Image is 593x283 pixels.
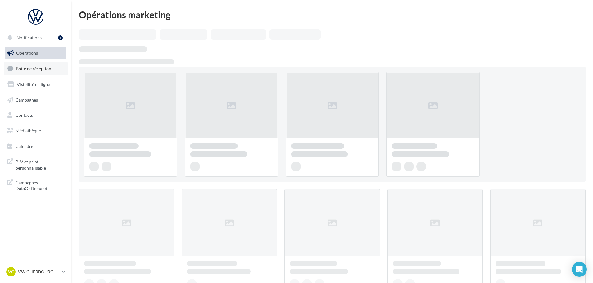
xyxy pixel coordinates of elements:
[18,269,59,275] p: VW CHERBOURG
[4,140,68,153] a: Calendrier
[16,50,38,56] span: Opérations
[79,10,586,19] div: Opérations marketing
[4,94,68,107] a: Campagnes
[17,82,50,87] span: Visibilité en ligne
[4,62,68,75] a: Boîte de réception
[16,178,64,192] span: Campagnes DataOnDemand
[8,269,14,275] span: VC
[16,97,38,102] span: Campagnes
[16,144,36,149] span: Calendrier
[4,78,68,91] a: Visibilité en ligne
[572,262,587,277] div: Open Intercom Messenger
[16,128,41,133] span: Médiathèque
[4,47,68,60] a: Opérations
[16,35,42,40] span: Notifications
[4,31,65,44] button: Notifications 1
[4,109,68,122] a: Contacts
[58,35,63,40] div: 1
[4,155,68,173] a: PLV et print personnalisable
[4,124,68,137] a: Médiathèque
[16,112,33,118] span: Contacts
[16,66,51,71] span: Boîte de réception
[16,157,64,171] span: PLV et print personnalisable
[4,176,68,194] a: Campagnes DataOnDemand
[5,266,66,278] a: VC VW CHERBOURG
